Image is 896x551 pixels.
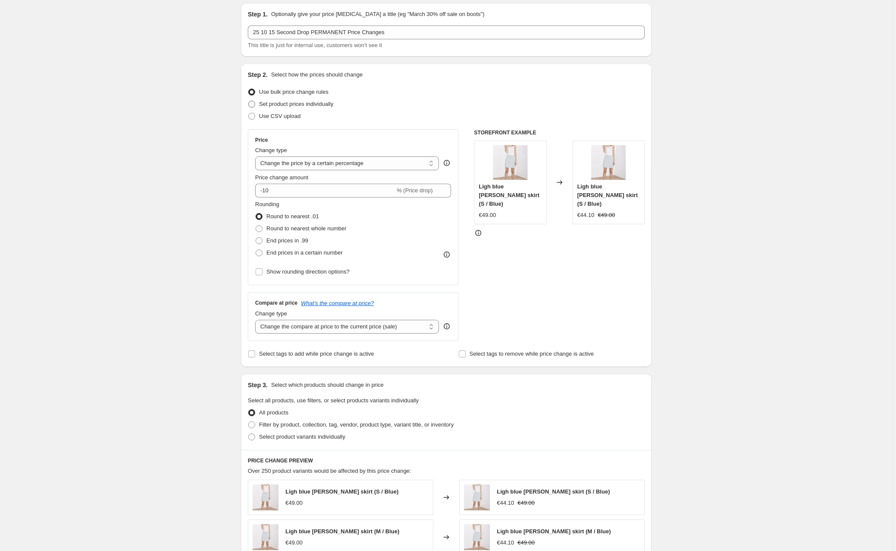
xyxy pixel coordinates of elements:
[497,538,514,547] div: €44.10
[577,211,595,220] div: €44.10
[266,237,308,244] span: End prices in .99
[248,42,382,48] span: This title is just for internal use, customers won't see it
[255,147,287,153] span: Change type
[271,381,384,389] p: Select which products should change in price
[497,488,610,495] span: Ligh blue [PERSON_NAME] skirt (S / Blue)
[259,433,345,440] span: Select product variants individually
[255,201,279,207] span: Rounding
[442,159,451,167] div: help
[285,488,398,495] span: Ligh blue [PERSON_NAME] skirt (S / Blue)
[259,113,301,119] span: Use CSV upload
[577,183,638,207] span: Ligh blue [PERSON_NAME] skirt (S / Blue)
[259,350,374,357] span: Select tags to add while price change is active
[259,409,288,416] span: All products
[255,310,287,317] span: Change type
[253,484,278,510] img: 849_80x.jpg
[285,499,303,507] div: €49.00
[591,145,626,180] img: 849_80x.jpg
[271,70,363,79] p: Select how the prices should change
[248,457,645,464] h6: PRICE CHANGE PREVIEW
[518,538,535,547] strike: €49.00
[259,101,333,107] span: Set product prices individually
[285,538,303,547] div: €49.00
[255,137,268,143] h3: Price
[470,350,594,357] span: Select tags to remove while price change is active
[497,499,514,507] div: €44.10
[248,397,419,404] span: Select all products, use filters, or select products variants individually
[266,225,346,232] span: Round to nearest whole number
[479,211,496,220] div: €49.00
[255,174,308,181] span: Price change amount
[266,213,319,220] span: Round to nearest .01
[253,524,278,550] img: 849_80x.jpg
[442,322,451,331] div: help
[598,211,615,220] strike: €49.00
[259,421,454,428] span: Filter by product, collection, tag, vendor, product type, variant title, or inventory
[259,89,328,95] span: Use bulk price change rules
[248,25,645,39] input: 30% off holiday sale
[285,528,400,535] span: Ligh blue [PERSON_NAME] skirt (M / Blue)
[248,468,411,474] span: Over 250 product variants would be affected by this price change:
[266,249,342,256] span: End prices in a certain number
[248,70,268,79] h2: Step 2.
[255,184,395,197] input: -15
[248,381,268,389] h2: Step 3.
[271,10,484,19] p: Optionally give your price [MEDICAL_DATA] a title (eg "March 30% off sale on boots")
[266,268,349,275] span: Show rounding direction options?
[464,484,490,510] img: 849_80x.jpg
[397,187,432,194] span: % (Price drop)
[248,10,268,19] h2: Step 1.
[493,145,528,180] img: 849_80x.jpg
[479,183,539,207] span: Ligh blue [PERSON_NAME] skirt (S / Blue)
[497,528,611,535] span: Ligh blue [PERSON_NAME] skirt (M / Blue)
[255,299,298,306] h3: Compare at price
[301,300,374,306] button: What's the compare at price?
[518,499,535,507] strike: €49.00
[464,524,490,550] img: 849_80x.jpg
[474,129,645,136] h6: STOREFRONT EXAMPLE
